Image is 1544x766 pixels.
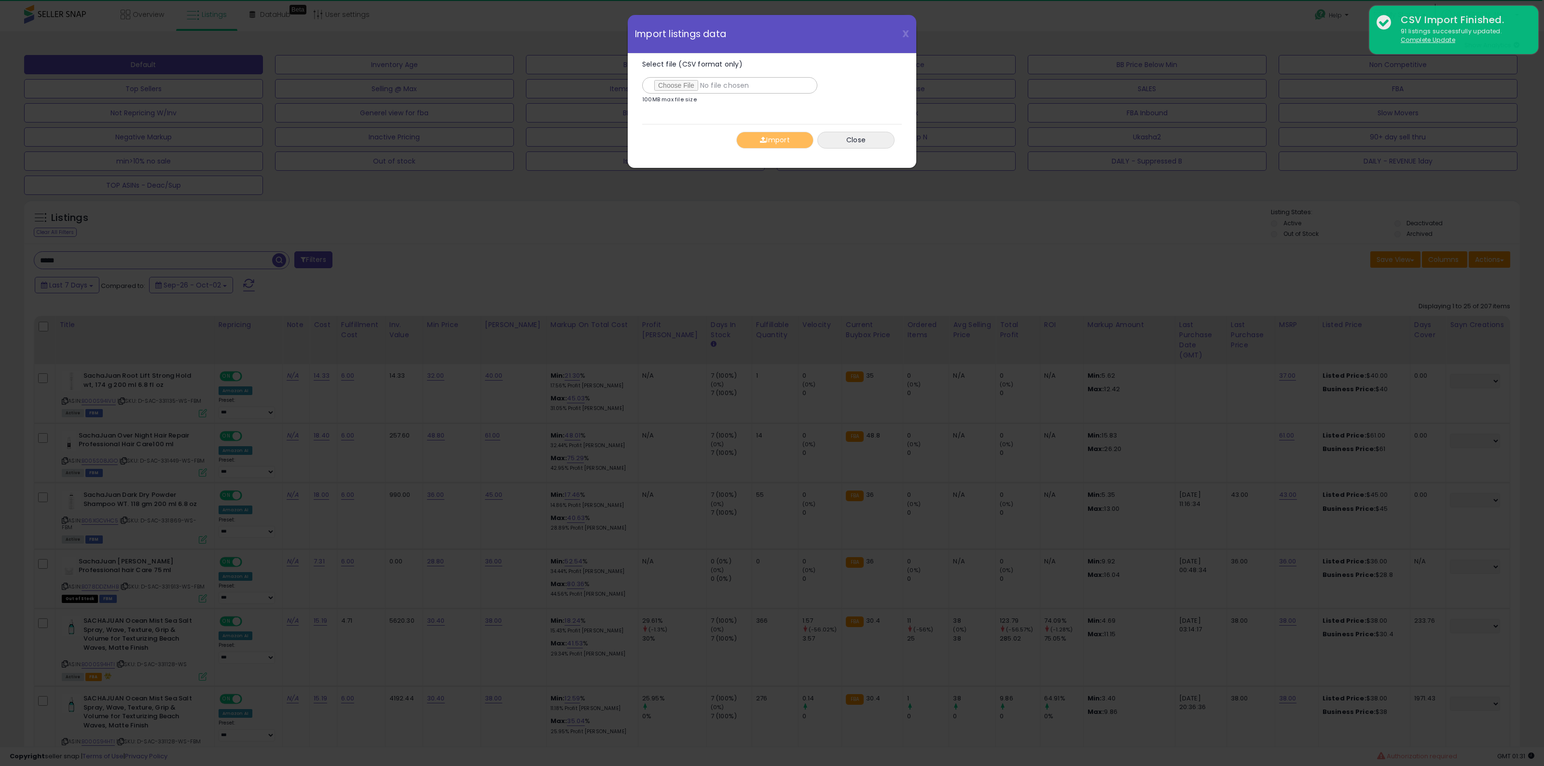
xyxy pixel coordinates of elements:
p: 100MB max file size [642,97,697,102]
button: Close [817,132,895,149]
span: Import listings data [635,29,726,39]
span: X [902,27,909,41]
button: Import [736,132,813,149]
div: CSV Import Finished. [1393,13,1531,27]
div: 91 listings successfully updated. [1393,27,1531,45]
span: Select file (CSV format only) [642,59,743,69]
u: Complete Update [1401,36,1455,44]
